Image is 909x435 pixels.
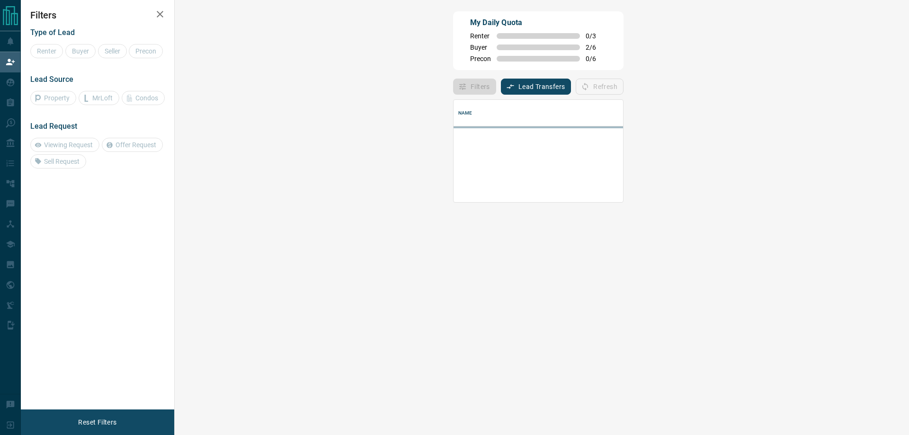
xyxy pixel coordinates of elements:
[458,100,472,126] div: Name
[30,122,77,131] span: Lead Request
[30,9,165,21] h2: Filters
[501,79,571,95] button: Lead Transfers
[586,55,606,62] span: 0 / 6
[470,55,491,62] span: Precon
[470,44,491,51] span: Buyer
[30,75,73,84] span: Lead Source
[454,100,789,126] div: Name
[470,17,606,28] p: My Daily Quota
[586,32,606,40] span: 0 / 3
[72,414,123,430] button: Reset Filters
[586,44,606,51] span: 2 / 6
[470,32,491,40] span: Renter
[30,28,75,37] span: Type of Lead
